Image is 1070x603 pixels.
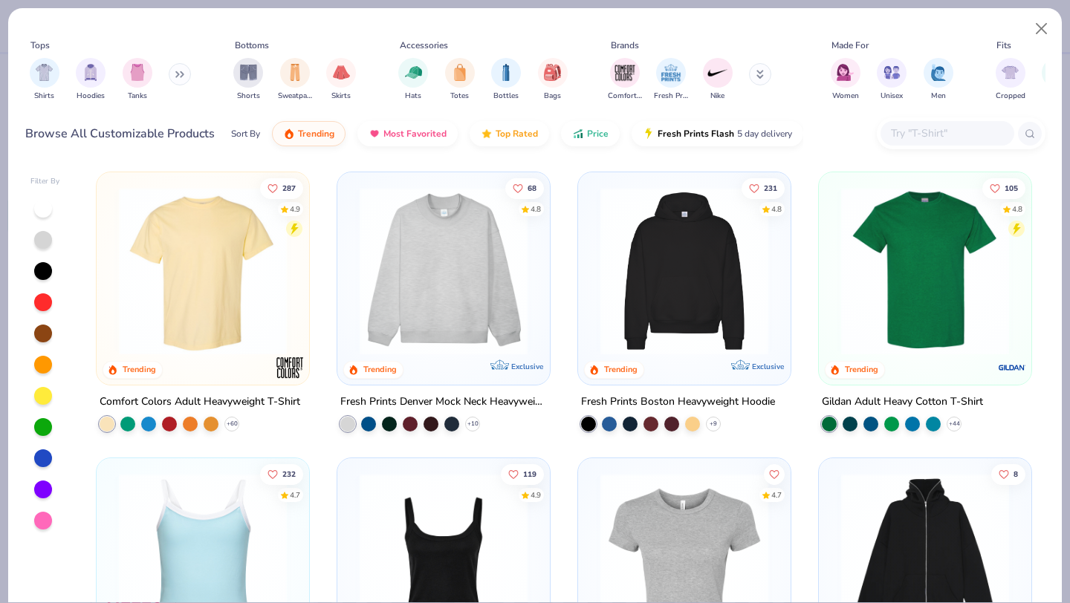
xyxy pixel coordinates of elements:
[822,393,983,411] div: Gildan Adult Heavy Cotton T-Shirt
[261,177,304,198] button: Like
[100,393,300,411] div: Comfort Colors Adult Heavyweight T-Shirt
[924,58,953,102] button: filter button
[535,187,718,355] img: a90f7c54-8796-4cb2-9d6e-4e9644cfe0fe
[467,420,479,428] span: + 10
[1014,470,1018,477] span: 8
[493,91,519,102] span: Bottles
[30,58,59,102] div: filter for Shirts
[996,39,1011,52] div: Fits
[405,91,421,102] span: Hats
[930,64,947,81] img: Men Image
[272,121,346,146] button: Trending
[831,39,869,52] div: Made For
[129,64,146,81] img: Tanks Image
[398,58,428,102] button: filter button
[283,184,296,192] span: 287
[544,91,561,102] span: Bags
[996,58,1025,102] div: filter for Cropped
[996,353,1026,382] img: Gildan logo
[593,187,776,355] img: 91acfc32-fd48-4d6b-bdad-a4c1a30ac3fc
[333,64,350,81] img: Skirts Image
[703,58,733,102] button: filter button
[82,64,99,81] img: Hoodies Image
[771,203,782,215] div: 4.8
[237,91,260,102] span: Shorts
[531,489,541,501] div: 4.9
[889,125,1004,142] input: Try "T-Shirt"
[128,91,147,102] span: Tanks
[883,64,901,81] img: Unisex Image
[831,58,860,102] div: filter for Women
[837,64,854,81] img: Women Image
[405,64,422,81] img: Hats Image
[76,58,106,102] button: filter button
[1012,203,1022,215] div: 4.8
[771,489,782,501] div: 4.7
[233,58,263,102] button: filter button
[587,128,609,140] span: Price
[752,362,784,371] span: Exclusive
[369,128,380,140] img: most_fav.gif
[764,184,777,192] span: 231
[931,91,946,102] span: Men
[275,353,305,382] img: Comfort Colors logo
[611,39,639,52] div: Brands
[742,177,785,198] button: Like
[501,463,544,484] button: Like
[357,121,458,146] button: Most Favorited
[538,58,568,102] button: filter button
[703,58,733,102] div: filter for Nike
[231,127,260,140] div: Sort By
[235,39,269,52] div: Bottoms
[398,58,428,102] div: filter for Hats
[643,128,655,140] img: flash.gif
[30,39,50,52] div: Tops
[608,58,642,102] button: filter button
[352,187,535,355] img: f5d85501-0dbb-4ee4-b115-c08fa3845d83
[710,420,717,428] span: + 9
[111,187,294,355] img: 029b8af0-80e6-406f-9fdc-fdf898547912
[1002,64,1019,81] img: Cropped Image
[30,58,59,102] button: filter button
[491,58,521,102] button: filter button
[326,58,356,102] button: filter button
[283,470,296,477] span: 232
[383,128,447,140] span: Most Favorited
[764,463,785,484] button: Like
[511,362,543,371] span: Exclusive
[658,128,734,140] span: Fresh Prints Flash
[996,58,1025,102] button: filter button
[832,91,859,102] span: Women
[775,187,958,355] img: d4a37e75-5f2b-4aef-9a6e-23330c63bbc0
[996,91,1025,102] span: Cropped
[491,58,521,102] div: filter for Bottles
[77,91,105,102] span: Hoodies
[123,58,152,102] button: filter button
[400,39,448,52] div: Accessories
[278,58,312,102] div: filter for Sweatpants
[452,64,468,81] img: Totes Image
[881,91,903,102] span: Unisex
[450,91,469,102] span: Totes
[298,128,334,140] span: Trending
[496,128,538,140] span: Top Rated
[261,463,304,484] button: Like
[36,64,53,81] img: Shirts Image
[331,91,351,102] span: Skirts
[445,58,475,102] button: filter button
[707,62,729,84] img: Nike Image
[291,203,301,215] div: 4.9
[123,58,152,102] div: filter for Tanks
[710,91,724,102] span: Nike
[660,62,682,84] img: Fresh Prints Image
[528,184,536,192] span: 68
[445,58,475,102] div: filter for Totes
[278,58,312,102] button: filter button
[233,58,263,102] div: filter for Shorts
[1028,15,1056,43] button: Close
[278,91,312,102] span: Sweatpants
[340,393,547,411] div: Fresh Prints Denver Mock Neck Heavyweight Sweatshirt
[505,177,544,198] button: Like
[654,58,688,102] div: filter for Fresh Prints
[25,125,215,143] div: Browse All Customizable Products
